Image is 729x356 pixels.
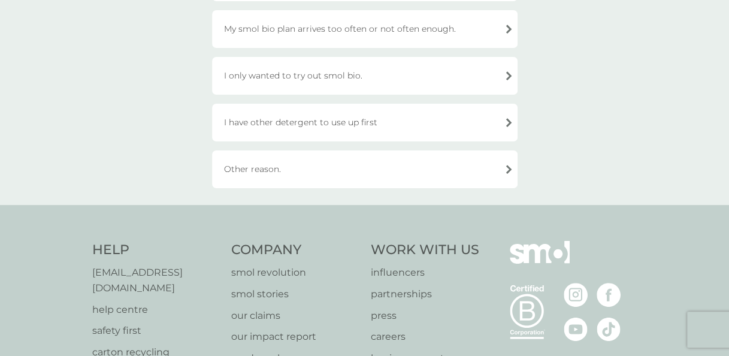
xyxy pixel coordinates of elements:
img: visit the smol Instagram page [564,283,588,307]
h4: Work With Us [371,241,479,260]
a: help centre [92,302,220,318]
img: smol [510,241,570,282]
div: I have other detergent to use up first [212,104,518,141]
h4: Company [231,241,359,260]
a: smol stories [231,286,359,302]
div: Other reason. [212,150,518,188]
img: visit the smol Tiktok page [597,317,621,341]
img: visit the smol Facebook page [597,283,621,307]
h4: Help [92,241,220,260]
a: safety first [92,323,220,339]
div: I only wanted to try out smol bio. [212,57,518,95]
a: partnerships [371,286,479,302]
a: press [371,308,479,324]
a: influencers [371,265,479,280]
a: careers [371,329,479,345]
div: My smol bio plan arrives too often or not often enough. [212,10,518,48]
a: our claims [231,308,359,324]
a: [EMAIL_ADDRESS][DOMAIN_NAME] [92,265,220,295]
a: our impact report [231,329,359,345]
img: visit the smol Youtube page [564,317,588,341]
a: smol revolution [231,265,359,280]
